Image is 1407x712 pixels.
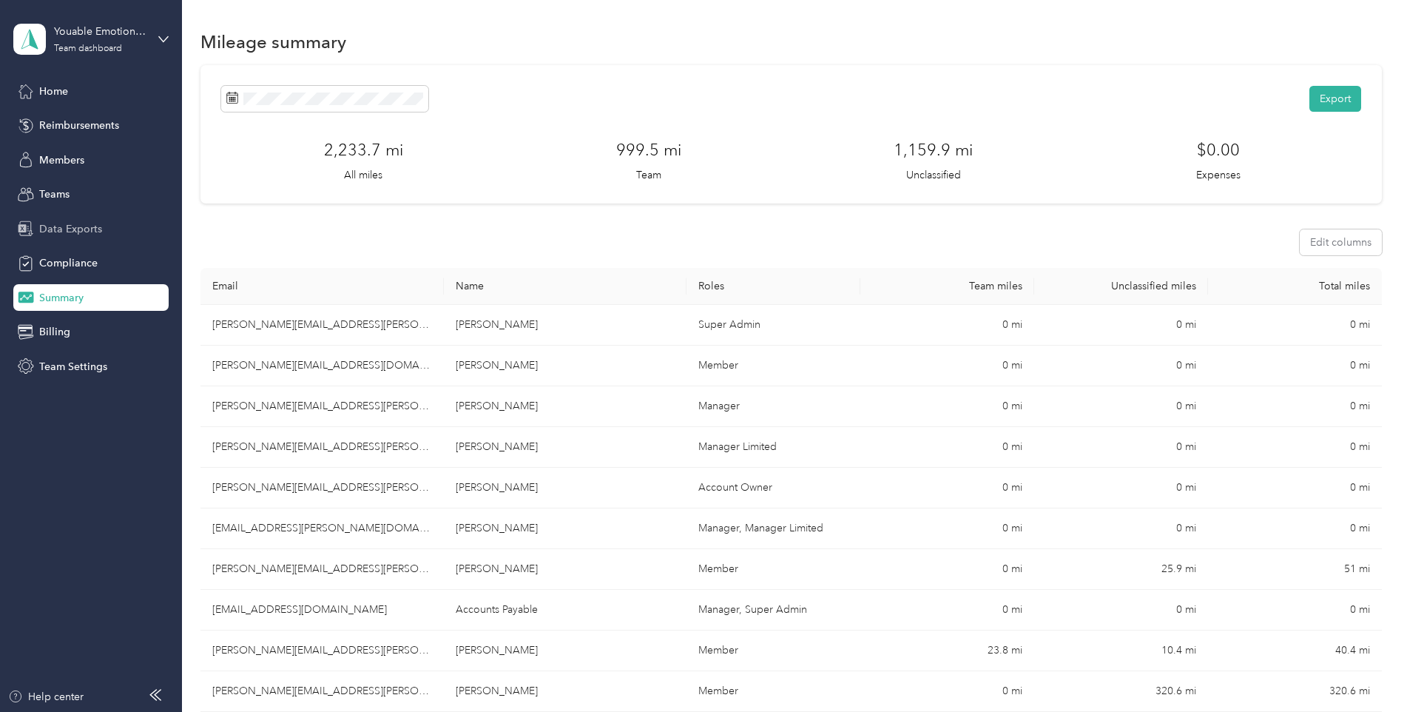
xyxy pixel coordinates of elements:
[444,671,687,712] td: Maria Feil
[200,671,444,712] td: maria.feil@youable.health
[200,34,346,50] h1: Mileage summary
[1208,427,1382,468] td: 0 mi
[444,590,687,631] td: Accounts Payable
[686,549,860,590] td: Member
[54,44,122,53] div: Team dashboard
[200,549,444,590] td: tavana.walker@youable.health
[860,631,1034,671] td: 23.8 mi
[1208,671,1382,712] td: 320.6 mi
[444,386,687,427] td: Erin Hansen
[1034,468,1208,508] td: 0 mi
[444,468,687,508] td: Emily Mross
[1208,631,1382,671] td: 40.4 mi
[324,138,403,162] h3: 2,233.7 mi
[686,468,860,508] td: Account Owner
[200,468,444,508] td: emily.mross@youable.health
[686,508,860,549] td: Manager, Manager Limited
[1309,86,1361,112] button: Export
[1208,346,1382,386] td: 0 mi
[39,187,70,202] span: Teams
[1034,305,1208,346] td: 0 mi
[444,268,687,305] th: Name
[1208,386,1382,427] td: 0 mi
[686,671,860,712] td: Member
[1034,346,1208,386] td: 0 mi
[686,268,860,305] th: Roles
[686,346,860,386] td: Member
[1208,549,1382,590] td: 51 mi
[1324,629,1407,712] iframe: Everlance-gr Chat Button Frame
[200,386,444,427] td: erin.hansen@youable.health
[200,305,444,346] td: macey.mueller@youable.health
[54,24,146,39] div: Youable Emotional Health (Parent)
[1034,631,1208,671] td: 10.4 mi
[200,346,444,386] td: alisandra.johnson@youable.health
[1034,671,1208,712] td: 320.6 mi
[1196,167,1241,183] p: Expenses
[39,255,98,271] span: Compliance
[444,427,687,468] td: Jillian Nelson
[1034,590,1208,631] td: 0 mi
[1034,386,1208,427] td: 0 mi
[616,138,681,162] h3: 999.5 mi
[860,305,1034,346] td: 0 mi
[860,427,1034,468] td: 0 mi
[200,590,444,631] td: accounts.payable@youable.health
[1034,268,1208,305] th: Unclassified miles
[444,549,687,590] td: Tavana Walker
[200,508,444,549] td: kaisha.tracy@youable.health
[344,167,382,183] p: All miles
[200,268,444,305] th: Email
[1034,549,1208,590] td: 25.9 mi
[860,386,1034,427] td: 0 mi
[444,346,687,386] td: Ali Streed
[200,631,444,671] td: kendall.travis@youable.health
[1208,268,1382,305] th: Total miles
[1034,427,1208,468] td: 0 mi
[636,167,661,183] p: Team
[444,508,687,549] td: Kaisha Tracy
[39,152,84,168] span: Members
[860,549,1034,590] td: 0 mi
[39,84,68,99] span: Home
[39,290,84,306] span: Summary
[1197,138,1240,162] h3: $0.00
[686,386,860,427] td: Manager
[39,359,107,375] span: Team Settings
[39,221,102,237] span: Data Exports
[39,324,70,340] span: Billing
[860,468,1034,508] td: 0 mi
[8,689,84,705] button: Help center
[860,346,1034,386] td: 0 mi
[1034,508,1208,549] td: 0 mi
[444,631,687,671] td: Kendall Travis
[1208,508,1382,549] td: 0 mi
[686,427,860,468] td: Manager Limited
[860,268,1034,305] th: Team miles
[200,427,444,468] td: jillian.nelson@youable.health
[860,590,1034,631] td: 0 mi
[860,508,1034,549] td: 0 mi
[1208,590,1382,631] td: 0 mi
[1208,468,1382,508] td: 0 mi
[39,118,119,133] span: Reimbursements
[686,305,860,346] td: Super Admin
[860,671,1034,712] td: 0 mi
[444,305,687,346] td: Macey Mueller
[686,631,860,671] td: Member
[686,590,860,631] td: Manager, Super Admin
[894,138,973,162] h3: 1,159.9 mi
[1208,305,1382,346] td: 0 mi
[906,167,961,183] p: Unclassified
[1300,229,1382,255] button: Edit columns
